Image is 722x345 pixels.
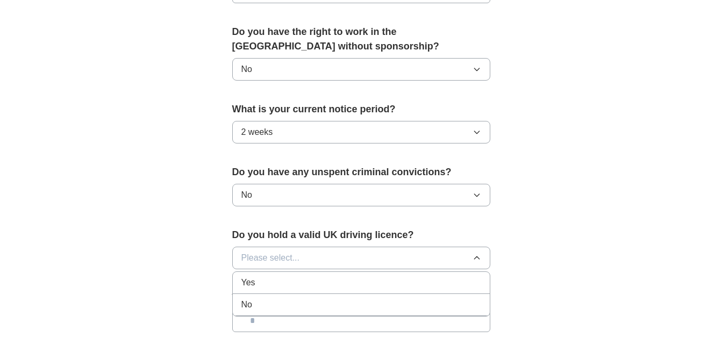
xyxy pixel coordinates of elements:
[241,251,300,264] span: Please select...
[232,25,490,54] label: Do you have the right to work in the [GEOGRAPHIC_DATA] without sponsorship?
[241,126,273,139] span: 2 weeks
[232,121,490,143] button: 2 weeks
[241,189,252,202] span: No
[232,247,490,269] button: Please select...
[232,184,490,206] button: No
[232,102,490,117] label: What is your current notice period?
[232,228,490,242] label: Do you hold a valid UK driving licence?
[241,63,252,76] span: No
[232,58,490,81] button: No
[232,165,490,179] label: Do you have any unspent criminal convictions?
[241,298,252,311] span: No
[241,276,255,289] span: Yes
